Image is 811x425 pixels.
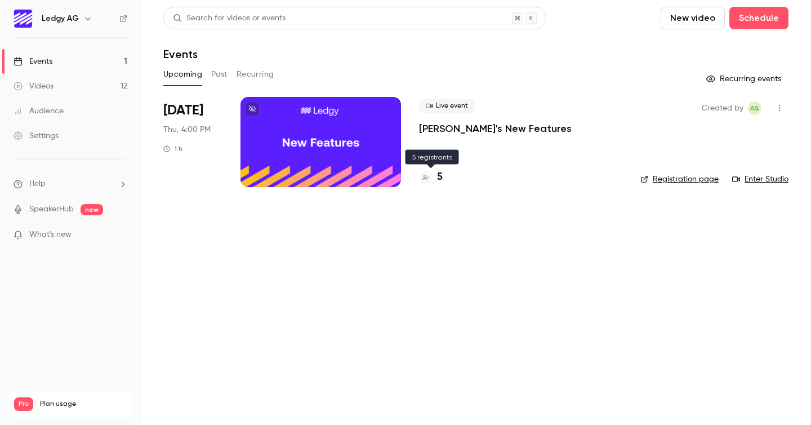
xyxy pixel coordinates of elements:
[163,97,222,187] div: Oct 16 Thu, 4:00 PM (Europe/Zurich)
[437,170,443,185] h4: 5
[29,178,46,190] span: Help
[163,124,211,135] span: Thu, 4:00 PM
[729,7,788,29] button: Schedule
[81,204,103,215] span: new
[163,47,198,61] h1: Events
[748,101,761,115] span: Ana Silva
[419,170,443,185] a: 5
[211,65,228,83] button: Past
[661,7,725,29] button: New video
[163,65,202,83] button: Upcoming
[29,203,74,215] a: SpeakerHub
[14,105,64,117] div: Audience
[750,101,759,115] span: AS
[14,56,52,67] div: Events
[40,400,127,409] span: Plan usage
[702,101,743,115] span: Created by
[701,70,788,88] button: Recurring events
[14,397,33,411] span: Pro
[14,81,54,92] div: Videos
[114,230,127,240] iframe: Noticeable Trigger
[163,144,182,153] div: 1 h
[419,122,572,135] a: [PERSON_NAME]'s New Features
[419,99,475,113] span: Live event
[732,174,788,185] a: Enter Studio
[173,12,286,24] div: Search for videos or events
[14,130,59,141] div: Settings
[14,10,32,28] img: Ledgy AG
[29,229,72,241] span: What's new
[640,174,719,185] a: Registration page
[163,101,203,119] span: [DATE]
[237,65,274,83] button: Recurring
[42,13,79,24] h6: Ledgy AG
[14,178,127,190] li: help-dropdown-opener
